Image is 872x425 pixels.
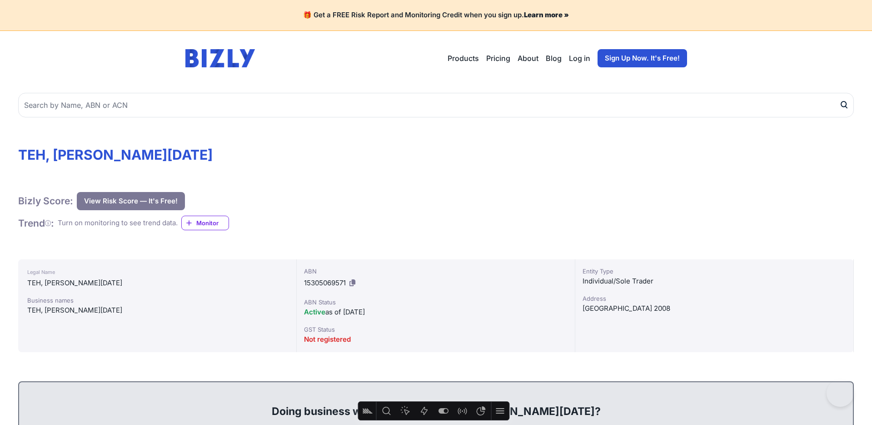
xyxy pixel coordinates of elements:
[304,325,568,334] div: GST Status
[27,305,287,316] div: TEH, [PERSON_NAME][DATE]
[77,192,185,210] button: View Risk Score — It's Free!
[304,335,351,344] span: Not registered
[518,53,538,64] a: About
[304,278,346,287] span: 15305069571
[11,11,861,20] h4: 🎁 Get a FREE Risk Report and Monitoring Credit when you sign up.
[18,93,854,117] input: Search by Name, ABN or ACN
[27,296,287,305] div: Business names
[827,379,854,407] iframe: Toggle Customer Support
[546,53,562,64] a: Blog
[486,53,510,64] a: Pricing
[27,278,287,288] div: TEH, [PERSON_NAME][DATE]
[28,390,844,419] div: Doing business with [PERSON_NAME], [PERSON_NAME][DATE]?
[598,49,687,67] a: Sign Up Now. It's Free!
[583,276,846,287] div: Individual/Sole Trader
[18,195,73,207] h1: Bizly Score:
[58,218,178,228] div: Turn on monitoring to see trend data.
[448,53,479,64] button: Products
[304,308,325,316] span: Active
[27,267,287,278] div: Legal Name
[196,218,229,228] span: Monitor
[583,303,846,314] div: [GEOGRAPHIC_DATA] 2008
[304,307,568,318] div: as of [DATE]
[583,267,846,276] div: Entity Type
[181,216,229,230] a: Monitor
[304,267,568,276] div: ABN
[18,147,854,163] h1: TEH, [PERSON_NAME][DATE]
[304,298,568,307] div: ABN Status
[524,10,569,19] a: Learn more »
[583,294,846,303] div: Address
[18,217,54,229] h1: Trend :
[569,53,590,64] a: Log in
